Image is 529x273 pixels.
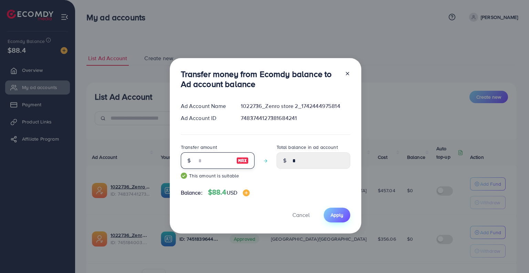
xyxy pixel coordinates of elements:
[181,173,187,179] img: guide
[235,102,355,110] div: 1022736_Zenro store 2_1742444975814
[277,144,338,151] label: Total balance in ad account
[175,102,236,110] div: Ad Account Name
[181,69,339,89] h3: Transfer money from Ecomdy balance to Ad account balance
[235,114,355,122] div: 7483744127381684241
[181,144,217,151] label: Transfer amount
[243,189,250,196] img: image
[227,189,237,196] span: USD
[208,188,250,197] h4: $88.4
[175,114,236,122] div: Ad Account ID
[181,189,203,197] span: Balance:
[324,208,350,222] button: Apply
[500,242,524,268] iframe: Chat
[236,156,249,165] img: image
[292,211,310,219] span: Cancel
[331,211,343,218] span: Apply
[284,208,318,222] button: Cancel
[181,172,255,179] small: This amount is suitable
